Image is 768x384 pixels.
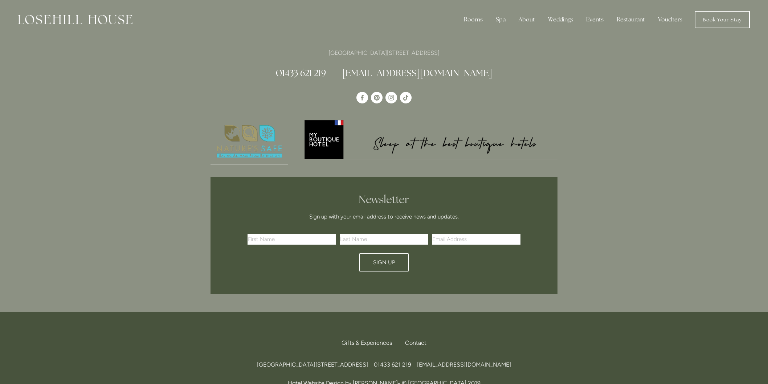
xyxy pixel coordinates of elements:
span: [GEOGRAPHIC_DATA][STREET_ADDRESS] [257,361,368,368]
div: About [513,12,541,27]
a: TikTok [400,92,412,103]
span: Sign Up [373,259,395,266]
a: Vouchers [652,12,688,27]
div: Spa [490,12,511,27]
input: Email Address [432,234,520,245]
div: Restaurant [611,12,651,27]
p: Sign up with your email address to receive news and updates. [250,212,518,221]
img: Losehill House [18,15,132,24]
span: Gifts & Experiences [342,339,392,346]
a: Losehill House Hotel & Spa [356,92,368,103]
span: 01433 621 219 [374,361,411,368]
a: Book Your Stay [695,11,750,28]
p: [GEOGRAPHIC_DATA][STREET_ADDRESS] [211,48,557,58]
a: 01433 621 219 [276,67,326,79]
div: Rooms [458,12,489,27]
button: Sign Up [359,253,409,271]
input: First Name [248,234,336,245]
img: My Boutique Hotel - Logo [301,119,558,159]
a: [EMAIL_ADDRESS][DOMAIN_NAME] [417,361,511,368]
input: Last Name [340,234,428,245]
a: Pinterest [371,92,383,103]
div: Contact [399,335,426,351]
div: Events [580,12,609,27]
div: Weddings [542,12,579,27]
a: Instagram [385,92,397,103]
h2: Newsletter [250,193,518,206]
img: Nature's Safe - Logo [211,119,288,164]
a: [EMAIL_ADDRESS][DOMAIN_NAME] [342,67,492,79]
a: Nature's Safe - Logo [211,119,288,165]
a: Gifts & Experiences [342,335,398,351]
